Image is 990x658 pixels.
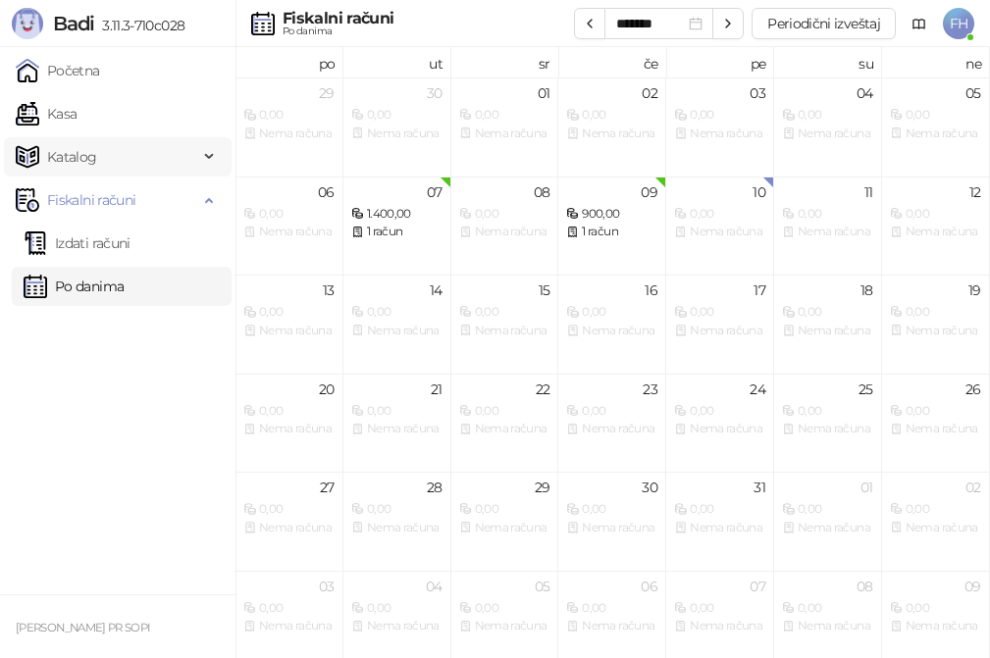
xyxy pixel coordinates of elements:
div: 23 [643,382,657,396]
td: 2025-10-11 [774,177,882,276]
td: 2025-10-20 [235,374,343,473]
td: 2025-10-15 [451,275,559,374]
td: 2025-10-16 [558,275,666,374]
div: 05 [965,86,981,100]
div: 28 [427,481,443,494]
a: Početna [16,51,100,90]
div: 0,00 [243,205,335,224]
div: 0,00 [890,205,981,224]
div: 1.400,00 [351,205,443,224]
td: 2025-11-01 [774,472,882,571]
div: 26 [965,382,981,396]
div: 09 [641,185,657,199]
div: Nema računa [351,519,443,537]
td: 2025-10-02 [558,77,666,177]
div: 0,00 [243,500,335,519]
div: Fiskalni računi [283,11,393,26]
td: 2025-10-28 [343,472,451,571]
div: 16 [645,283,657,297]
div: Nema računa [674,420,765,438]
div: 0,00 [351,402,443,421]
div: 0,00 [782,303,873,322]
div: Nema računa [674,223,765,241]
div: Nema računa [243,420,335,438]
div: 0,00 [890,500,981,519]
div: Nema računa [566,420,657,438]
div: Nema računa [566,322,657,340]
div: 09 [964,580,981,593]
div: 0,00 [351,303,443,322]
div: Nema računa [566,617,657,635]
div: 07 [750,580,765,593]
div: Nema računa [459,223,550,241]
a: Dokumentacija [904,8,935,39]
td: 2025-10-26 [882,374,990,473]
td: 2025-10-07 [343,177,451,276]
div: 0,00 [782,500,873,519]
div: Nema računa [890,223,981,241]
div: Po danima [283,26,393,36]
button: Periodični izveštaj [752,8,896,39]
td: 2025-11-02 [882,472,990,571]
td: 2025-10-08 [451,177,559,276]
td: 2025-10-21 [343,374,451,473]
div: 19 [968,283,981,297]
div: Nema računa [782,420,873,438]
td: 2025-10-03 [666,77,774,177]
div: 0,00 [674,106,765,125]
span: Badi [53,12,94,35]
div: 0,00 [566,303,657,322]
div: 14 [430,283,443,297]
div: 900,00 [566,205,657,224]
div: 0,00 [890,402,981,421]
div: 01 [538,86,550,100]
div: 20 [319,382,335,396]
div: 18 [860,283,873,297]
div: 0,00 [890,303,981,322]
td: 2025-10-24 [666,374,774,473]
img: Logo [12,8,43,39]
div: Nema računa [459,519,550,537]
div: 0,00 [459,500,550,519]
div: Nema računa [890,125,981,143]
div: 0,00 [566,500,657,519]
div: 05 [535,580,550,593]
div: Nema računa [890,420,981,438]
div: Nema računa [243,223,335,241]
div: 0,00 [243,599,335,618]
div: Nema računa [674,617,765,635]
div: 0,00 [782,106,873,125]
div: 0,00 [351,500,443,519]
div: Nema računa [782,125,873,143]
div: Nema računa [351,125,443,143]
div: 29 [535,481,550,494]
div: 10 [753,185,765,199]
th: pe [666,47,774,77]
div: 31 [754,481,765,494]
td: 2025-10-06 [235,177,343,276]
div: 0,00 [674,303,765,322]
div: Nema računa [459,125,550,143]
div: Nema računa [459,322,550,340]
div: Nema računa [243,519,335,537]
div: 30 [642,481,657,494]
td: 2025-10-18 [774,275,882,374]
td: 2025-10-25 [774,374,882,473]
div: 03 [750,86,765,100]
div: 08 [534,185,550,199]
div: Nema računa [782,519,873,537]
div: 07 [427,185,443,199]
div: Nema računa [566,125,657,143]
div: 13 [323,283,335,297]
div: 0,00 [674,599,765,618]
div: Nema računa [674,322,765,340]
div: 06 [641,580,657,593]
div: Nema računa [243,322,335,340]
div: Nema računa [243,617,335,635]
div: 04 [857,86,873,100]
div: 02 [642,86,657,100]
div: 30 [427,86,443,100]
div: 0,00 [243,303,335,322]
div: 06 [318,185,335,199]
div: Nema računa [890,617,981,635]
